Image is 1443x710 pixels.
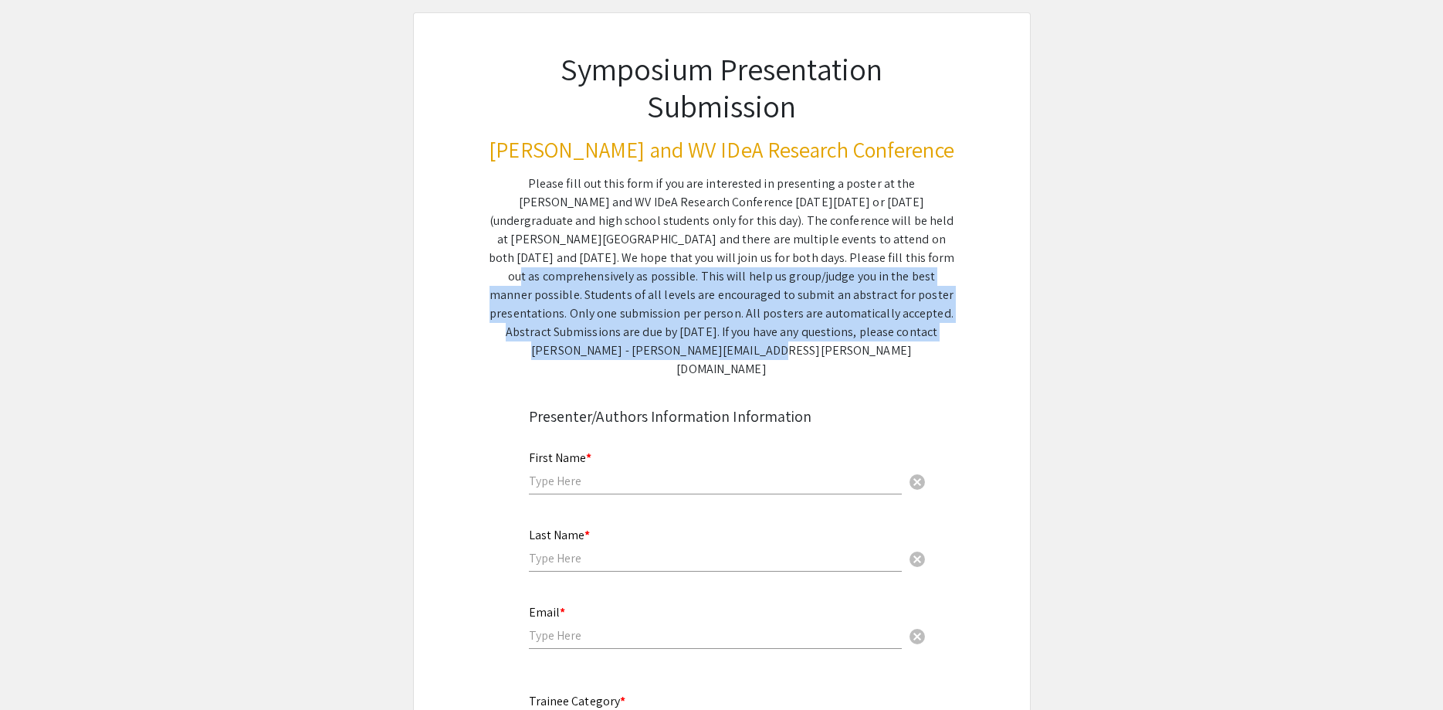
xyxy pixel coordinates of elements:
h1: Symposium Presentation Submission [489,50,955,124]
iframe: Chat [12,640,66,698]
mat-label: Email [529,604,565,620]
mat-label: Trainee Category [529,693,626,709]
span: cancel [908,627,926,646]
div: Presenter/Authors Information Information [529,405,915,428]
input: Type Here [529,550,902,566]
input: Type Here [529,473,902,489]
button: Clear [902,542,933,573]
mat-label: Last Name [529,527,590,543]
mat-label: First Name [529,450,591,466]
button: Clear [902,620,933,651]
h3: [PERSON_NAME] and WV IDeA Research Conference [489,137,955,163]
div: Please fill out this form if you are interested in presenting a poster at the [PERSON_NAME] and W... [489,175,955,379]
input: Type Here [529,627,902,644]
span: cancel [908,550,926,569]
span: cancel [908,473,926,491]
button: Clear [902,465,933,496]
